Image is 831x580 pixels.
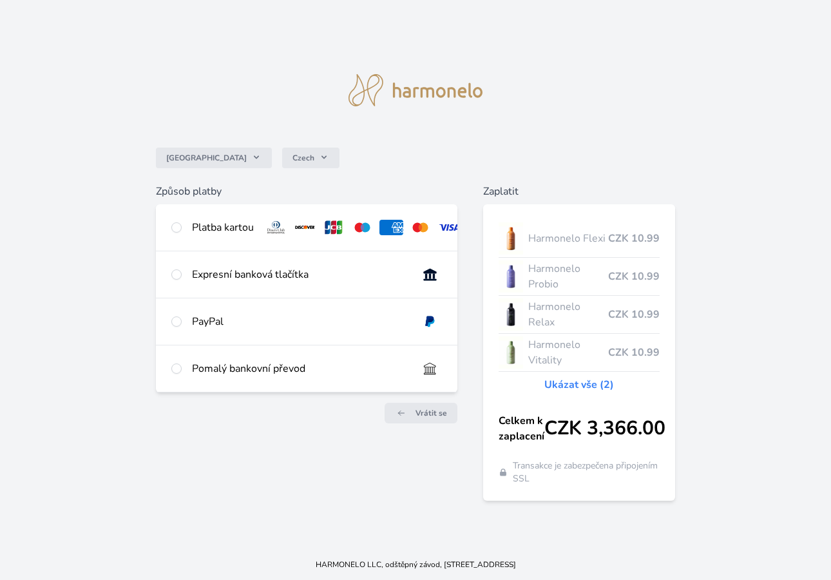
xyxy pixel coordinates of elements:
[437,220,461,235] img: visa.svg
[322,220,346,235] img: jcb.svg
[483,184,676,199] h6: Zaplatit
[499,298,523,331] img: CLEAN_RELAX_se_stinem_x-lo.jpg
[350,220,374,235] img: maestro.svg
[499,413,544,444] span: Celkem k zaplacení
[418,361,442,376] img: bankTransfer_IBAN.svg
[528,261,609,292] span: Harmonelo Probio
[528,337,609,368] span: Harmonelo Vitality
[415,408,447,418] span: Vrátit se
[192,361,408,376] div: Pomalý bankovní převod
[418,267,442,282] img: onlineBanking_CZ.svg
[499,222,523,255] img: CLEAN_FLEXI_se_stinem_x-hi_(1)-lo.jpg
[282,148,339,168] button: Czech
[379,220,403,235] img: amex.svg
[293,220,317,235] img: discover.svg
[528,299,609,330] span: Harmonelo Relax
[156,148,272,168] button: [GEOGRAPHIC_DATA]
[349,74,482,106] img: logo.svg
[513,459,660,485] span: Transakce je zabezpečena připojením SSL
[544,377,614,392] a: Ukázat vše (2)
[156,184,457,199] h6: Způsob platby
[166,153,247,163] span: [GEOGRAPHIC_DATA]
[418,314,442,329] img: paypal.svg
[528,231,609,246] span: Harmonelo Flexi
[408,220,432,235] img: mc.svg
[499,336,523,369] img: CLEAN_VITALITY_se_stinem_x-lo.jpg
[385,403,457,423] a: Vrátit se
[192,220,254,235] div: Platba kartou
[608,231,660,246] span: CZK 10.99
[192,267,408,282] div: Expresní banková tlačítka
[264,220,288,235] img: diners.svg
[608,307,660,322] span: CZK 10.99
[499,260,523,293] img: CLEAN_PROBIO_se_stinem_x-lo.jpg
[608,345,660,360] span: CZK 10.99
[192,314,408,329] div: PayPal
[544,417,665,440] span: CZK 3,366.00
[292,153,314,163] span: Czech
[608,269,660,284] span: CZK 10.99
